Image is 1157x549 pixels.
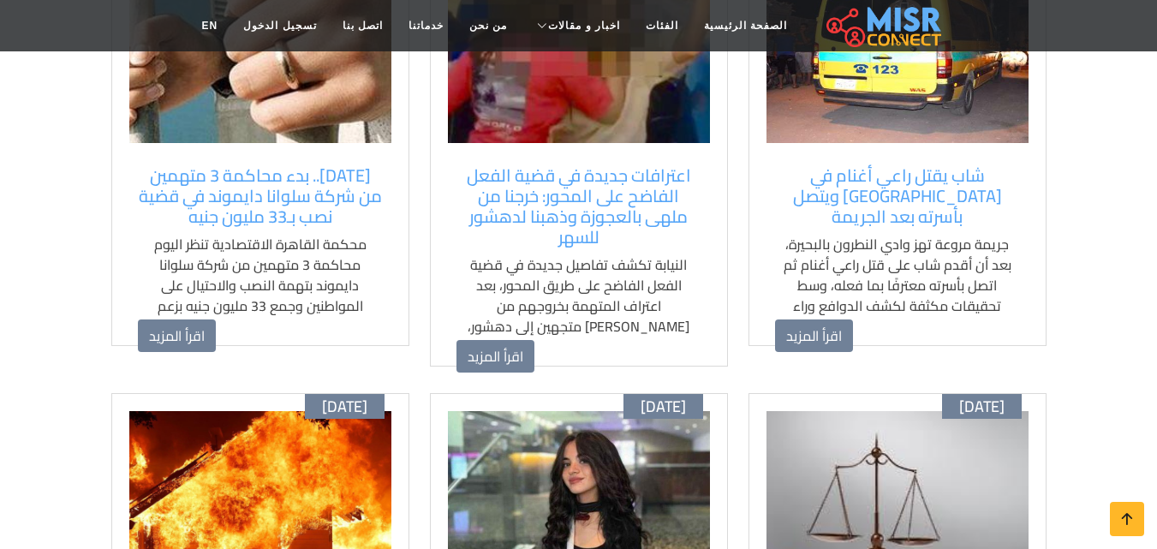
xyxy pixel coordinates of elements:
[633,9,691,42] a: الفئات
[322,397,367,416] span: [DATE]
[456,165,701,248] a: اعترافات جديدة في قضية الفعل الفاضح على المحور: خرجنا من ملهى بالعجوزة وذهبنا لدهشور للسهر
[138,234,383,337] p: محكمة القاهرة الاقتصادية تنظر اليوم محاكمة 3 متهمين من شركة سلوانا دايموند بتهمة النصب والاحتيال ...
[641,397,686,416] span: [DATE]
[826,4,941,47] img: main.misr_connect
[456,254,701,357] p: النيابة تكشف تفاصيل جديدة في قضية الفعل الفاضح على طريق المحور، بعد اعتراف المتهمة بخروجهم من [PE...
[330,9,396,42] a: اتصل بنا
[691,9,800,42] a: الصفحة الرئيسية
[189,9,231,42] a: EN
[138,165,383,227] a: [DATE].. بدء محاكمة 3 متهمين من شركة سلوانا دايموند في قضية نصب بـ33 مليون جنيه
[775,234,1020,337] p: جريمة مروعة تهز وادي النطرون بالبحيرة، بعد أن أقدم شاب على قتل راعي أغنام ثم اتصل بأسرته معترفًا ...
[230,9,329,42] a: تسجيل الدخول
[520,9,633,42] a: اخبار و مقالات
[138,319,216,352] a: اقرأ المزيد
[548,18,620,33] span: اخبار و مقالات
[775,319,853,352] a: اقرأ المزيد
[456,340,534,373] a: اقرأ المزيد
[959,397,1005,416] span: [DATE]
[396,9,456,42] a: خدماتنا
[775,165,1020,227] a: شاب يقتل راعي أغنام في [GEOGRAPHIC_DATA] ويتصل بأسرته بعد الجريمة
[456,9,520,42] a: من نحن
